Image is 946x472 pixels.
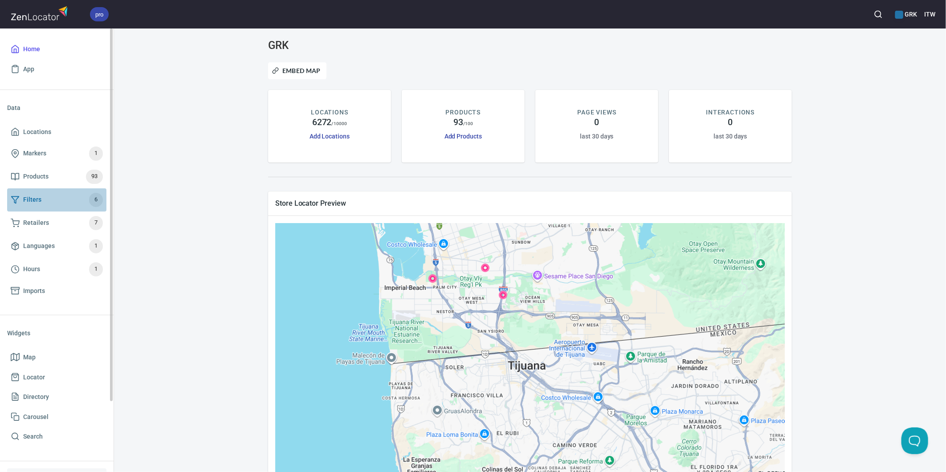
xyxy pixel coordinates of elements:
[7,235,106,258] a: Languages1
[23,285,45,297] span: Imports
[23,240,55,252] span: Languages
[7,387,106,407] a: Directory
[7,258,106,281] a: Hours1
[89,148,103,159] span: 1
[312,117,332,128] h4: 6272
[23,264,40,275] span: Hours
[23,352,36,363] span: Map
[453,117,463,128] h4: 93
[728,117,733,128] h4: 0
[7,122,106,142] a: Locations
[23,411,49,423] span: Carousel
[311,108,348,117] p: LOCATIONS
[924,9,935,19] h6: ITW
[23,148,46,159] span: Markers
[7,39,106,59] a: Home
[7,367,106,387] a: Locator
[895,4,917,24] div: Manage your apps
[89,241,103,251] span: 1
[23,431,43,442] span: Search
[310,133,350,140] a: Add Locations
[275,199,785,208] span: Store Locator Preview
[446,108,481,117] p: PRODUCTS
[714,131,747,141] h6: last 30 days
[23,44,40,55] span: Home
[580,131,613,141] h6: last 30 days
[89,218,103,228] span: 7
[463,120,473,127] p: / 100
[7,322,106,344] li: Widgets
[7,97,106,118] li: Data
[89,264,103,274] span: 1
[274,65,321,76] span: Embed Map
[869,4,888,24] button: Search
[7,142,106,165] a: Markers1
[901,427,928,454] iframe: Help Scout Beacon - Open
[332,120,347,127] p: / 10000
[90,10,109,19] span: pro
[11,4,70,23] img: zenlocator
[7,59,106,79] a: App
[7,427,106,447] a: Search
[595,117,599,128] h4: 0
[23,391,49,403] span: Directory
[7,281,106,301] a: Imports
[268,62,326,79] button: Embed Map
[86,171,103,182] span: 93
[23,171,49,182] span: Products
[895,9,917,19] h6: GRK
[23,126,51,138] span: Locations
[706,108,755,117] p: INTERACTIONS
[7,188,106,212] a: Filters6
[7,347,106,367] a: Map
[23,217,49,228] span: Retailers
[23,194,41,205] span: Filters
[268,39,436,52] h3: GRK
[7,212,106,235] a: Retailers7
[89,195,103,205] span: 6
[7,407,106,427] a: Carousel
[924,4,935,24] button: ITW
[444,133,482,140] a: Add Products
[90,7,109,21] div: pro
[23,372,45,383] span: Locator
[7,165,106,188] a: Products93
[23,64,34,75] span: App
[577,108,616,117] p: PAGE VIEWS
[895,11,903,19] button: color-2273A7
